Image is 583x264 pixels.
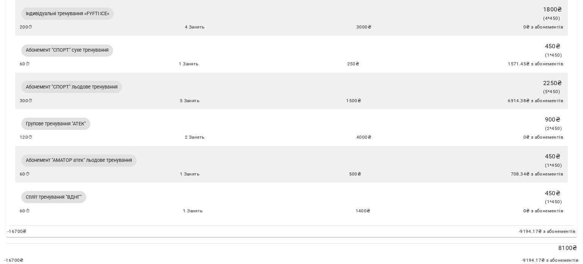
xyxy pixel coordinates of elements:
[356,24,371,31] span: 3000 ₴
[508,60,563,68] span: 1571.45 ₴ з абонементів
[543,79,562,88] p: 2250 ₴
[508,97,563,105] span: 6914.38 ₴ з абонементів
[21,157,137,164] span: Абонемент "АМАТОР атек" льодове тренування
[349,171,361,178] span: 500 ₴
[543,16,560,21] span: ( 4 * 450 )
[8,228,27,236] span: -16700 ₴
[20,171,30,178] span: 60 ⏱
[21,47,113,54] span: Абонемент "СПОРТ" сухе тренування
[20,134,33,141] span: 120 ⏱
[545,199,562,204] span: ( 1 * 450 )
[183,207,202,215] span: 1 Занять
[21,84,122,90] span: Абонемент "СПОРТ" льодове тренування
[346,97,361,105] span: 1500 ₴
[523,24,563,31] span: 0 ₴ з абонементів
[543,5,562,14] p: 1800 ₴
[347,60,359,68] span: 250 ₴
[180,171,199,178] span: 1 Занять
[21,120,90,127] span: Групове тренування "АТЕК"
[543,89,560,94] span: ( 5 * 450 )
[545,152,562,161] p: 450 ₴
[523,207,563,215] span: 0 ₴ з абонементів
[511,171,563,178] span: 708.34 ₴ з абонементів
[21,194,86,201] span: Спліт тренування "ВДНГ"
[21,10,114,17] span: Індивідуальні тренування «FYFTI ICE»
[545,189,562,198] p: 450 ₴
[545,126,562,131] span: ( 2 * 450 )
[545,52,562,58] span: ( 1 * 450 )
[185,134,204,141] span: 2 Занять
[185,24,204,31] span: 4 Занять
[545,163,562,168] span: ( 1 * 450 )
[20,207,30,215] span: 60 ⏱
[519,228,575,236] span: -9194.17 ₴ з абонементів
[179,60,198,68] span: 1 Занять
[180,97,199,105] span: 5 Занять
[356,134,371,141] span: 4000 ₴
[20,60,30,68] span: 60 ⏱
[545,42,562,51] p: 450 ₴
[545,115,562,124] p: 900 ₴
[523,134,563,141] span: 0 ₴ з абонементів
[6,243,577,253] p: 8100 ₴
[20,24,33,31] span: 200 ⏱
[20,97,33,105] span: 300 ⏱
[356,207,370,215] span: 1400 ₴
